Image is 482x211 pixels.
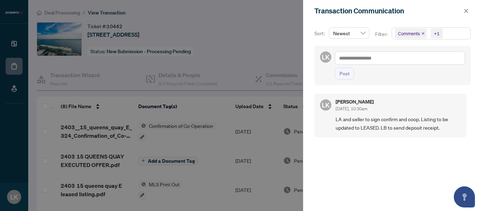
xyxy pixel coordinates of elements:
span: Comments [395,29,427,38]
span: close [421,32,425,35]
span: LK [322,100,330,110]
button: Open asap [454,186,475,207]
span: LK [322,52,330,62]
span: close [464,8,469,13]
p: Sort: [314,30,326,37]
p: Filter: [375,30,388,38]
button: Post [335,68,354,80]
span: Newest [333,28,365,38]
h5: [PERSON_NAME] [336,99,374,104]
span: [DATE], 10:30am [336,106,367,111]
span: Comments [398,30,420,37]
span: LA and seller to sign confirm and coop. Listing to be updated to LEASED. LB to send deposit receipt. [336,115,461,132]
div: Transaction Communication [314,6,462,16]
div: +1 [434,30,440,37]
